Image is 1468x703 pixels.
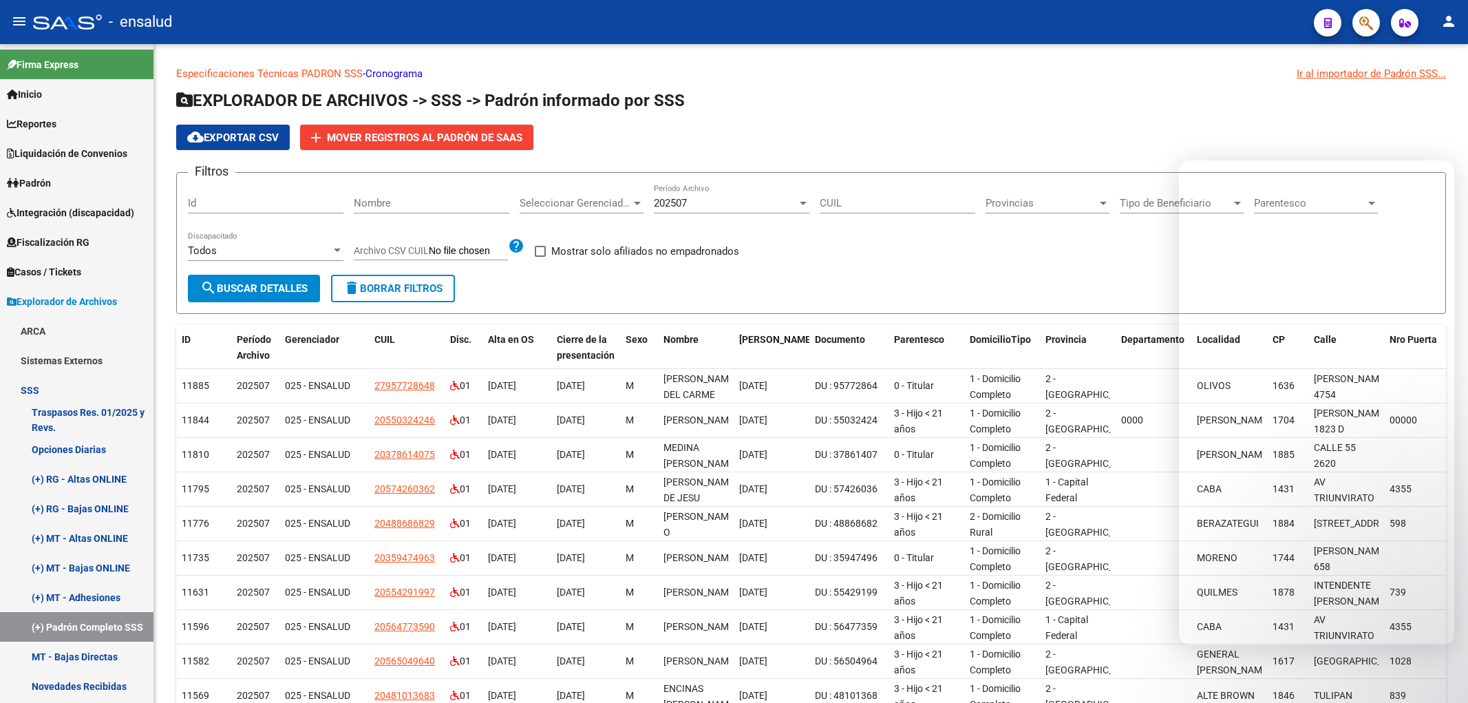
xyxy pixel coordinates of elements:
[7,57,78,72] span: Firma Express
[7,294,117,309] span: Explorador de Archivos
[237,552,270,563] span: 202507
[1121,412,1186,428] div: 0000
[237,449,270,460] span: 202507
[237,380,270,391] span: 202507
[557,587,585,598] span: [DATE]
[557,380,585,391] span: [DATE]
[450,619,477,635] div: 01
[815,415,877,426] span: DU : 55032424
[237,415,270,426] span: 202507
[176,67,363,80] a: Especificaciones Técnicas PADRON SSS
[365,67,423,80] a: Cronograma
[658,325,734,370] datatable-header-cell: Nombre
[739,449,767,460] span: [DATE]
[488,380,516,391] span: [DATE]
[176,125,290,150] button: Exportar CSV
[739,380,767,391] span: [DATE]
[450,481,477,497] div: 01
[300,125,533,150] button: Mover registros al PADRÓN de SAAS
[327,132,522,144] span: Mover registros al PADRÓN de SAAS
[654,197,687,209] span: 202507
[663,442,737,469] span: MEDINA [PERSON_NAME]
[1045,649,1138,675] span: 2 - [GEOGRAPHIC_DATA]
[970,649,1021,675] span: 1 - Domicilio Completo
[970,614,1021,641] span: 1 - Domicilio Completo
[343,282,443,295] span: Borrar Filtros
[182,552,209,563] span: 11735
[663,655,737,667] span: [PERSON_NAME]
[620,325,658,370] datatable-header-cell: Sexo
[450,447,477,463] div: 01
[626,655,634,667] span: M
[1120,197,1231,209] span: Tipo de Beneficiario
[369,325,445,370] datatable-header-cell: CUIL
[626,380,634,391] span: M
[815,483,877,494] span: DU : 57426036
[109,7,172,37] span: - ensalud
[894,408,943,434] span: 3 - Hijo < 21 años
[1116,325,1191,370] datatable-header-cell: Departamento
[450,334,471,345] span: Disc.
[182,621,209,632] span: 11596
[508,238,524,254] mat-icon: help
[488,334,534,345] span: Alta en OS
[445,325,482,370] datatable-header-cell: Disc.
[488,552,516,563] span: [DATE]
[1314,690,1352,701] span: TULIPAN
[815,690,877,701] span: DU : 48101368
[374,415,435,426] span: 20550324246
[488,415,516,426] span: [DATE]
[663,552,737,563] span: [PERSON_NAME]
[1045,580,1138,607] span: 2 - [GEOGRAPHIC_DATA]
[815,655,877,667] span: DU : 56504964
[1045,442,1138,469] span: 2 - [GEOGRAPHIC_DATA]
[488,518,516,529] span: [DATE]
[551,325,620,370] datatable-header-cell: Cierre de la presentación
[1297,66,1446,81] div: Ir al importador de Padrón SSS...
[182,587,209,598] span: 11631
[815,380,877,391] span: DU : 95772864
[285,552,350,563] span: 025 - ENSALUD
[374,518,435,529] span: 20488686829
[374,380,435,391] span: 27957728648
[231,325,279,370] datatable-header-cell: Período Archivo
[279,325,369,370] datatable-header-cell: Gerenciador
[739,334,816,345] span: [PERSON_NAME].
[450,412,477,428] div: 01
[429,245,508,258] input: Archivo CSV CUIL
[1045,334,1087,345] span: Provincia
[626,415,634,426] span: M
[1273,653,1303,669] div: 1617
[450,378,477,394] div: 01
[964,325,1040,370] datatable-header-cell: DomicilioTipo
[182,415,209,426] span: 11844
[970,511,1021,538] span: 2 - Domicilio Rural
[894,649,943,675] span: 3 - Hijo < 21 años
[343,280,360,296] mat-icon: delete
[894,511,943,538] span: 3 - Hijo < 21 años
[7,205,134,220] span: Integración (discapacidad)
[894,552,934,563] span: 0 - Titular
[894,449,934,460] span: 0 - Titular
[663,415,737,426] span: [PERSON_NAME]
[285,621,350,632] span: 025 - ENSALUD
[626,587,634,598] span: M
[663,587,737,598] span: [PERSON_NAME]
[188,244,217,257] span: Todos
[809,325,889,370] datatable-header-cell: Documento
[815,449,877,460] span: DU : 37861407
[557,552,585,563] span: [DATE]
[237,587,270,598] span: 202507
[182,380,209,391] span: 11885
[970,373,1021,400] span: 1 - Domicilio Completo
[663,476,737,503] span: [PERSON_NAME] DE JESU
[354,245,429,256] span: Archivo CSV CUIL
[182,334,191,345] span: ID
[488,655,516,667] span: [DATE]
[182,483,209,494] span: 11795
[894,580,943,607] span: 3 - Hijo < 21 años
[450,585,477,600] div: 01
[1440,13,1457,30] mat-icon: person
[450,516,477,532] div: 01
[815,621,877,632] span: DU : 56477359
